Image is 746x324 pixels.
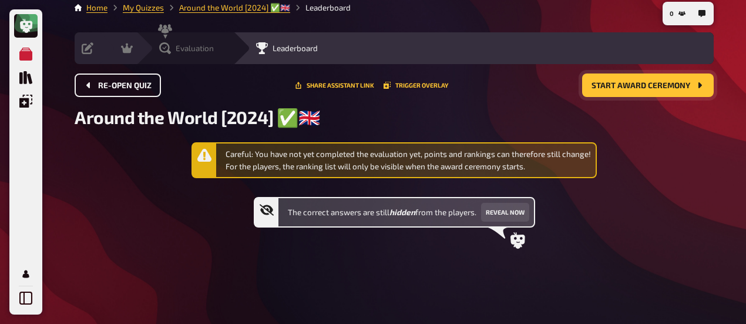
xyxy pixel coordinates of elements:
[481,203,529,222] button: Reveal now
[384,82,448,89] button: Trigger Overlay
[670,11,674,17] span: 0
[164,2,290,14] li: Around the World [2024] ✅​🇬🇧​
[288,206,476,218] span: The correct answers are still from the players.
[123,3,164,12] a: My Quizzes
[14,262,38,286] a: My Account
[107,2,164,14] li: My Quizzes
[98,82,152,90] span: Re-open Quiz
[389,208,415,217] b: hidden
[290,2,351,14] li: Leaderboard
[75,74,161,97] button: Re-open Quiz
[179,3,290,12] a: Around the World [2024] ✅​🇬🇧​
[86,3,107,12] a: Home
[665,4,690,23] button: 0
[592,82,690,90] span: Start award ceremony
[295,82,374,89] button: Share this URL with assistants who may help you with evaluating.
[273,44,318,53] span: Leaderboard
[75,106,320,128] span: Around the World [2024] ✅​🇬🇧​
[226,148,591,172] div: Careful: You have not yet completed the evaluation yet, points and rankings can therefore still c...
[14,42,38,66] a: My Quizzes
[14,89,38,113] a: Overlays
[176,44,214,53] span: Evaluation
[86,2,107,14] li: Home
[582,74,714,97] button: Start award ceremony
[14,66,38,89] a: Quiz Library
